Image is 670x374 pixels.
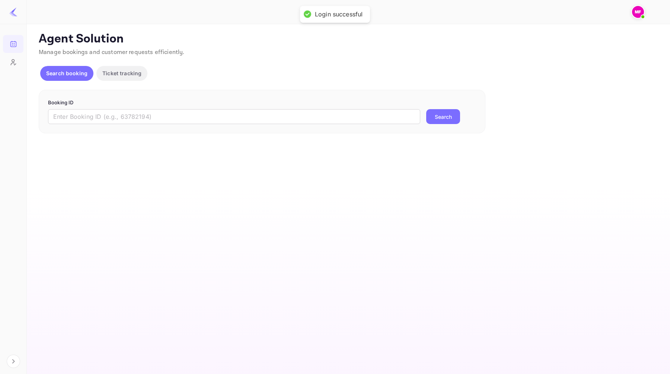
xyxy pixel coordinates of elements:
[3,35,23,52] a: Bookings
[632,6,644,18] img: Matt F
[39,32,657,47] p: Agent Solution
[3,53,23,70] a: Customers
[48,109,420,124] input: Enter Booking ID (e.g., 63782194)
[7,355,20,368] button: Expand navigation
[48,99,476,107] p: Booking ID
[39,48,185,56] span: Manage bookings and customer requests efficiently.
[426,109,460,124] button: Search
[9,7,18,16] img: LiteAPI
[46,69,87,77] p: Search booking
[315,10,363,18] div: Login successful
[102,69,141,77] p: Ticket tracking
